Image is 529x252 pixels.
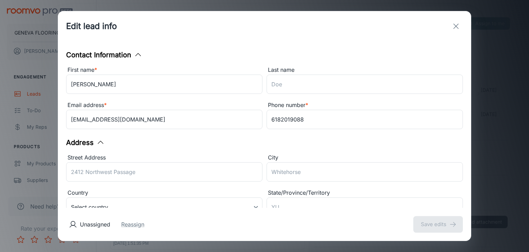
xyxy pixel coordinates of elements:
[66,153,262,162] div: Street Address
[66,75,262,94] input: John
[267,66,463,75] div: Last name
[267,188,463,197] div: State/Province/Territory
[449,19,463,33] button: exit
[267,162,463,182] input: Whitehorse
[66,110,262,129] input: myname@example.com
[66,66,262,75] div: First name
[66,137,105,148] button: Address
[66,162,262,182] input: 2412 Northwest Passage
[267,110,463,129] input: +1 439-123-4567
[267,101,463,110] div: Phone number
[66,20,117,32] h1: Edit lead info
[267,197,463,217] input: YU
[66,50,142,60] button: Contact Information
[267,153,463,162] div: City
[66,197,262,217] div: Select country
[267,75,463,94] input: Doe
[66,101,262,110] div: Email address
[121,220,144,229] button: Reassign
[66,188,262,197] div: Country
[80,220,110,229] p: Unassigned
